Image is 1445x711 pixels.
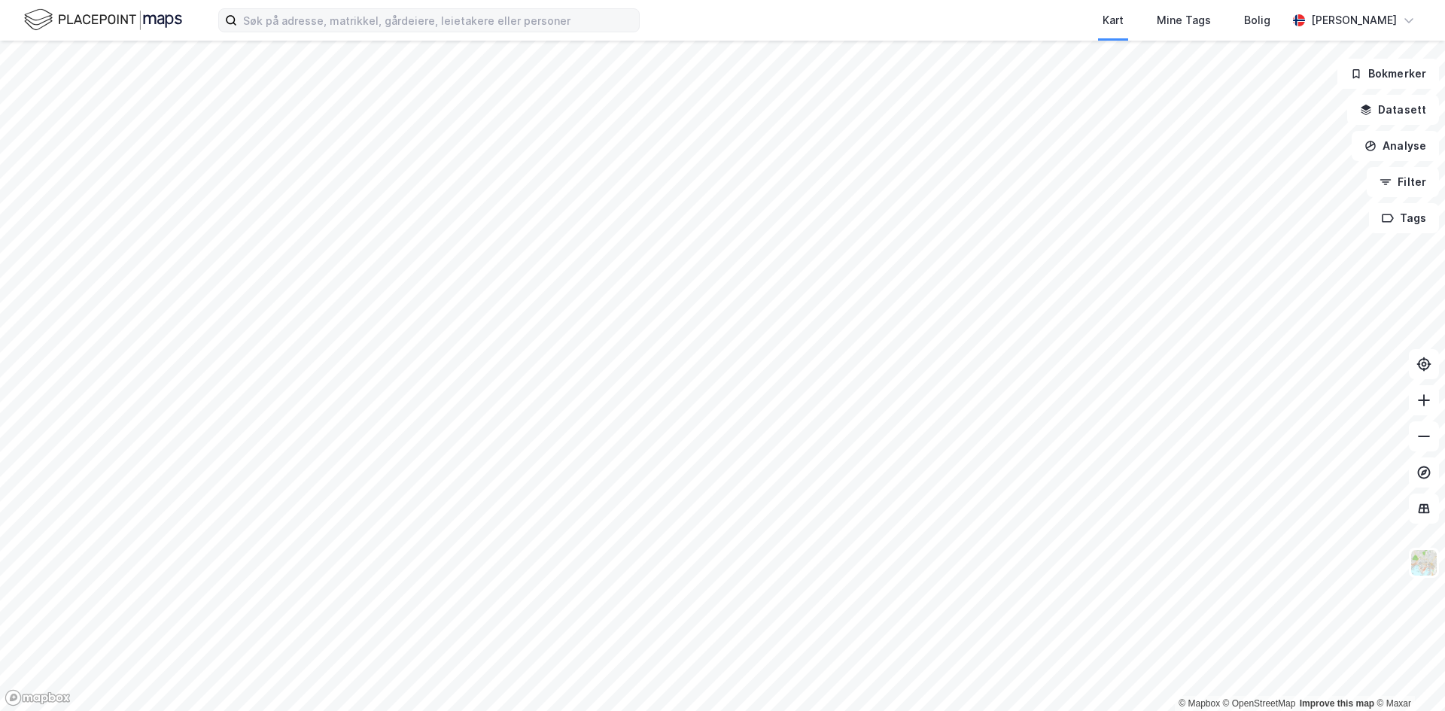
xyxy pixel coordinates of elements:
a: Mapbox homepage [5,689,71,706]
button: Analyse [1352,131,1439,161]
img: Z [1410,548,1438,577]
input: Søk på adresse, matrikkel, gårdeiere, leietakere eller personer [237,9,639,32]
button: Filter [1367,167,1439,197]
button: Tags [1369,203,1439,233]
a: Improve this map [1300,698,1374,709]
div: Mine Tags [1157,11,1211,29]
iframe: Chat Widget [1370,639,1445,711]
div: [PERSON_NAME] [1311,11,1397,29]
button: Bokmerker [1337,59,1439,89]
img: logo.f888ab2527a4732fd821a326f86c7f29.svg [24,7,182,33]
div: Kontrollprogram for chat [1370,639,1445,711]
button: Datasett [1347,95,1439,125]
a: OpenStreetMap [1223,698,1296,709]
div: Bolig [1244,11,1270,29]
div: Kart [1103,11,1124,29]
a: Mapbox [1179,698,1220,709]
